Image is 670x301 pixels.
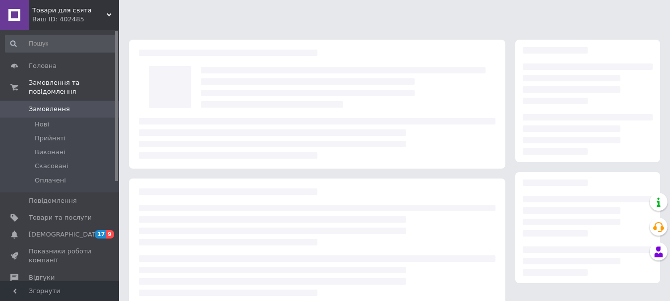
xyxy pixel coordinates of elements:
[35,134,65,143] span: Прийняті
[29,196,77,205] span: Повідомлення
[29,247,92,265] span: Показники роботи компанії
[29,105,70,114] span: Замовлення
[35,148,65,157] span: Виконані
[35,120,49,129] span: Нові
[29,61,57,70] span: Головна
[32,15,119,24] div: Ваш ID: 402485
[29,230,102,239] span: [DEMOGRAPHIC_DATA]
[29,213,92,222] span: Товари та послуги
[32,6,107,15] span: Товари для свята
[106,230,114,239] span: 9
[29,273,55,282] span: Відгуки
[35,162,68,171] span: Скасовані
[5,35,117,53] input: Пошук
[95,230,106,239] span: 17
[29,78,119,96] span: Замовлення та повідомлення
[35,176,66,185] span: Оплачені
